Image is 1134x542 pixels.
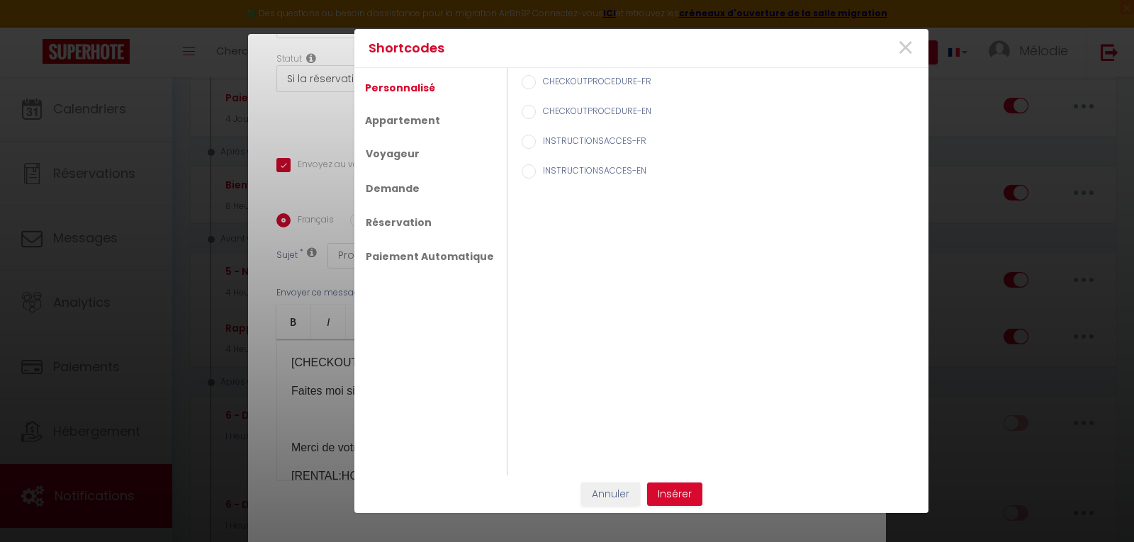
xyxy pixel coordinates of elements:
button: Ouvrir le widget de chat LiveChat [11,6,54,48]
a: Réservation [358,209,439,236]
label: CHECKOUTPROCEDURE-EN [536,105,651,120]
a: Personnalisé [358,75,442,101]
a: Paiement Automatique [358,243,502,270]
label: INSTRUCTIONSACCES-EN [536,164,646,180]
span: × [897,27,914,69]
a: Appartement [358,108,447,133]
button: Annuler [581,482,640,507]
a: Voyageur [358,140,427,167]
button: Close [897,33,914,64]
a: Demande [358,175,427,202]
label: CHECKOUTPROCEDURE-FR [536,75,651,91]
h4: Shortcodes [369,38,726,58]
label: INSTRUCTIONSACCES-FR [536,135,646,150]
button: Insérer [647,482,702,507]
